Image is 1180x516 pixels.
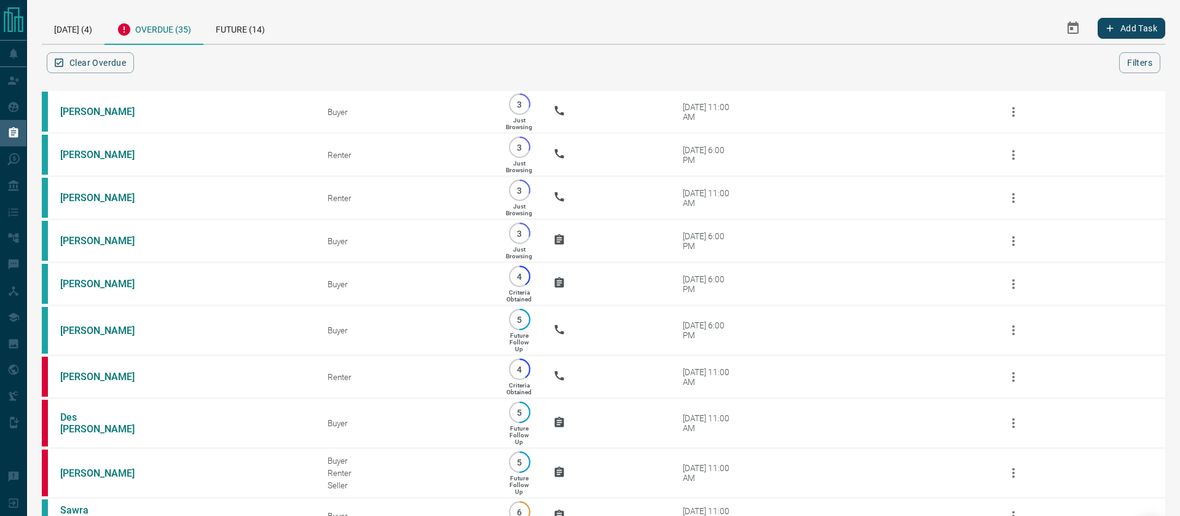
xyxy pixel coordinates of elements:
div: Buyer [328,456,485,466]
button: Clear Overdue [47,52,134,73]
p: 5 [515,408,524,417]
p: Future Follow Up [509,475,529,495]
p: Criteria Obtained [506,289,532,303]
a: [PERSON_NAME] [60,371,152,383]
p: 4 [515,365,524,374]
a: [PERSON_NAME] [60,467,152,479]
a: Des [PERSON_NAME] [60,411,152,435]
div: [DATE] 11:00 AM [683,102,735,122]
button: Add Task [1098,18,1165,39]
p: 3 [515,186,524,195]
button: Select Date Range [1058,14,1088,43]
div: [DATE] 11:00 AM [683,463,735,483]
p: Future Follow Up [509,425,529,445]
div: Renter [328,150,485,160]
p: 3 [515,229,524,238]
div: Overdue (35) [104,12,203,45]
div: condos.ca [42,92,48,132]
div: property.ca [42,400,48,447]
div: [DATE] 6:00 PM [683,320,735,340]
p: Criteria Obtained [506,382,532,395]
p: 3 [515,100,524,109]
a: [PERSON_NAME] [60,325,152,336]
div: condos.ca [42,307,48,354]
div: [DATE] 6:00 PM [683,231,735,251]
a: [PERSON_NAME] [60,235,152,247]
div: condos.ca [42,264,48,304]
div: [DATE] 6:00 PM [683,274,735,294]
div: Buyer [328,418,485,428]
a: [PERSON_NAME] [60,192,152,204]
a: [PERSON_NAME] [60,278,152,290]
div: [DATE] 11:00 AM [683,413,735,433]
div: [DATE] 11:00 AM [683,188,735,208]
div: Buyer [328,325,485,335]
div: Future (14) [203,12,277,44]
p: 5 [515,458,524,467]
a: [PERSON_NAME] [60,106,152,117]
div: Renter [328,193,485,203]
div: [DATE] 11:00 AM [683,367,735,387]
p: Just Browsing [506,203,532,216]
div: [DATE] 6:00 PM [683,145,735,165]
div: condos.ca [42,221,48,261]
div: Buyer [328,107,485,117]
p: 3 [515,143,524,152]
div: Seller [328,480,485,490]
div: Buyer [328,279,485,289]
div: condos.ca [42,135,48,175]
button: Filters [1119,52,1160,73]
div: property.ca [42,357,48,397]
div: property.ca [42,450,48,496]
p: Future Follow Up [509,332,529,352]
p: 4 [515,272,524,281]
p: Just Browsing [506,117,532,130]
div: [DATE] (4) [42,12,104,44]
div: Renter [328,372,485,382]
p: Just Browsing [506,246,532,260]
div: Buyer [328,236,485,246]
p: Just Browsing [506,160,532,173]
a: [PERSON_NAME] [60,149,152,161]
div: Renter [328,468,485,478]
div: condos.ca [42,178,48,218]
p: 5 [515,315,524,324]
